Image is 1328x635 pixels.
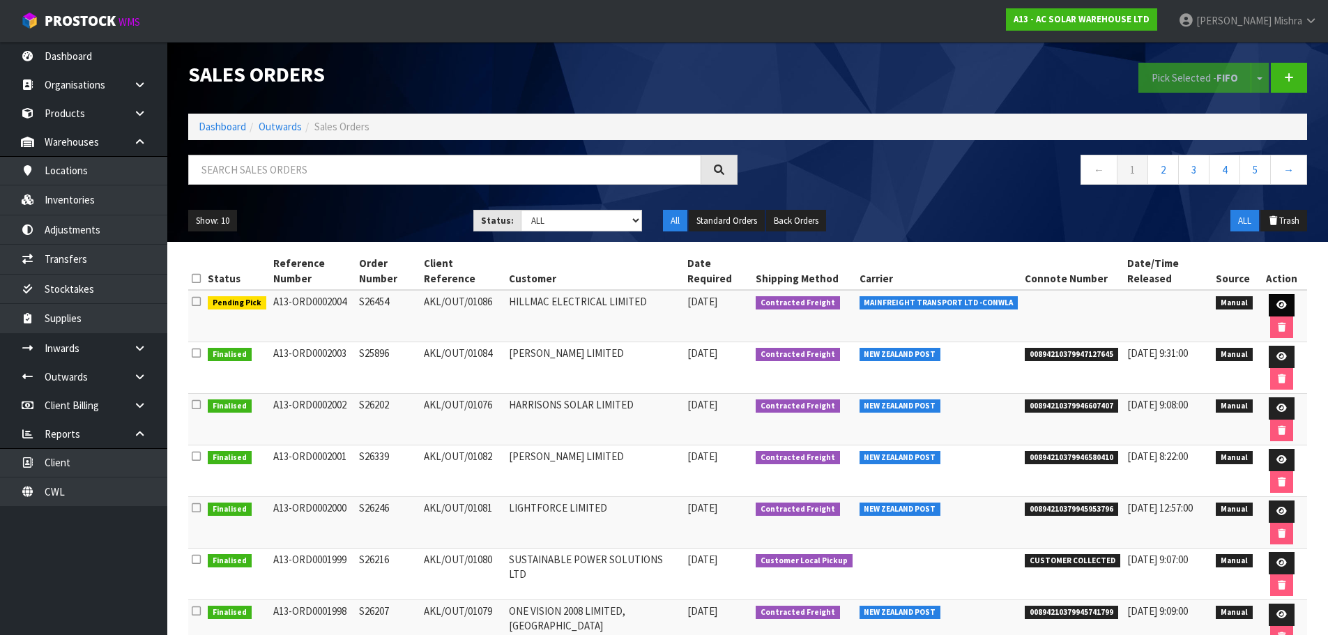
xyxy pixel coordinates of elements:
[1025,451,1118,465] span: 00894210379946580410
[505,252,684,290] th: Customer
[860,296,1018,310] span: MAINFREIGHT TRANSPORT LTD -CONWLA
[208,296,266,310] span: Pending Pick
[270,342,356,394] td: A13-ORD0002003
[1127,553,1188,566] span: [DATE] 9:07:00
[663,210,687,232] button: All
[481,215,514,227] strong: Status:
[1260,210,1307,232] button: Trash
[270,445,356,497] td: A13-ORD0002001
[1127,604,1188,618] span: [DATE] 9:09:00
[1081,155,1117,185] a: ←
[188,155,701,185] input: Search sales orders
[505,394,684,445] td: HARRISONS SOLAR LIMITED
[1124,252,1213,290] th: Date/Time Released
[1006,8,1157,31] a: A13 - AC SOLAR WAREHOUSE LTD
[756,554,853,568] span: Customer Local Pickup
[505,497,684,549] td: LIGHTFORCE LIMITED
[356,394,421,445] td: S26202
[687,553,717,566] span: [DATE]
[860,399,941,413] span: NEW ZEALAND POST
[1270,155,1307,185] a: →
[684,252,752,290] th: Date Required
[1025,399,1118,413] span: 00894210379946607407
[1127,450,1188,463] span: [DATE] 8:22:00
[1216,296,1253,310] span: Manual
[188,210,237,232] button: Show: 10
[687,501,717,514] span: [DATE]
[270,497,356,549] td: A13-ORD0002000
[270,290,356,342] td: A13-ORD0002004
[1216,399,1253,413] span: Manual
[756,348,840,362] span: Contracted Freight
[1216,451,1253,465] span: Manual
[420,394,505,445] td: AKL/OUT/01076
[1216,71,1238,84] strong: FIFO
[1212,252,1256,290] th: Source
[420,252,505,290] th: Client Reference
[1230,210,1259,232] button: ALL
[356,342,421,394] td: S25896
[756,451,840,465] span: Contracted Freight
[758,155,1308,189] nav: Page navigation
[1178,155,1209,185] a: 3
[1025,503,1118,517] span: 00894210379945953796
[208,348,252,362] span: Finalised
[756,503,840,517] span: Contracted Freight
[687,398,717,411] span: [DATE]
[356,497,421,549] td: S26246
[1216,503,1253,517] span: Manual
[420,342,505,394] td: AKL/OUT/01084
[1216,606,1253,620] span: Manual
[1021,252,1124,290] th: Connote Number
[208,399,252,413] span: Finalised
[21,12,38,29] img: cube-alt.png
[1127,346,1188,360] span: [DATE] 9:31:00
[687,450,717,463] span: [DATE]
[1196,14,1272,27] span: [PERSON_NAME]
[752,252,856,290] th: Shipping Method
[1025,348,1118,362] span: 00894210379947127645
[270,549,356,600] td: A13-ORD0001999
[420,290,505,342] td: AKL/OUT/01086
[1209,155,1240,185] a: 4
[505,549,684,600] td: SUSTAINABLE POWER SOLUTIONS LTD
[356,290,421,342] td: S26454
[259,120,302,133] a: Outwards
[1025,606,1118,620] span: 00894210379945741799
[1025,554,1120,568] span: CUSTOMER COLLECTED
[45,12,116,30] span: ProStock
[199,120,246,133] a: Dashboard
[270,394,356,445] td: A13-ORD0002002
[188,63,738,86] h1: Sales Orders
[1147,155,1179,185] a: 2
[1274,14,1302,27] span: Mishra
[1216,554,1253,568] span: Manual
[356,252,421,290] th: Order Number
[1138,63,1251,93] button: Pick Selected -FIFO
[208,554,252,568] span: Finalised
[420,549,505,600] td: AKL/OUT/01080
[208,451,252,465] span: Finalised
[208,606,252,620] span: Finalised
[860,606,941,620] span: NEW ZEALAND POST
[1117,155,1148,185] a: 1
[687,295,717,308] span: [DATE]
[505,290,684,342] td: HILLMAC ELECTRICAL LIMITED
[687,346,717,360] span: [DATE]
[689,210,765,232] button: Standard Orders
[420,497,505,549] td: AKL/OUT/01081
[860,503,941,517] span: NEW ZEALAND POST
[756,399,840,413] span: Contracted Freight
[687,604,717,618] span: [DATE]
[204,252,270,290] th: Status
[505,445,684,497] td: [PERSON_NAME] LIMITED
[119,15,140,29] small: WMS
[1014,13,1150,25] strong: A13 - AC SOLAR WAREHOUSE LTD
[314,120,369,133] span: Sales Orders
[860,348,941,362] span: NEW ZEALAND POST
[1256,252,1307,290] th: Action
[1127,501,1193,514] span: [DATE] 12:57:00
[505,342,684,394] td: [PERSON_NAME] LIMITED
[1216,348,1253,362] span: Manual
[756,606,840,620] span: Contracted Freight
